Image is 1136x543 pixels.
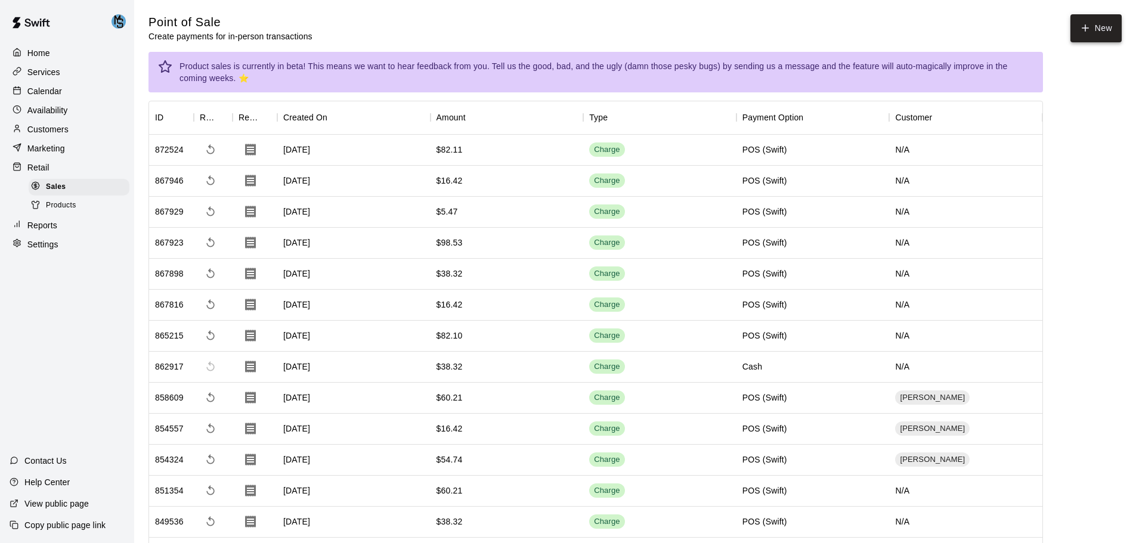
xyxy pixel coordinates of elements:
[155,423,184,435] div: 854557
[10,216,125,234] div: Reports
[163,109,180,126] button: Sort
[283,101,327,134] div: Created On
[437,454,463,466] div: $54.74
[24,498,89,510] p: View public page
[239,101,261,134] div: Receipt
[216,109,233,126] button: Sort
[27,47,50,59] p: Home
[10,82,125,100] a: Calendar
[734,61,819,71] a: sending us a message
[277,290,431,321] div: [DATE]
[895,392,970,404] span: [PERSON_NAME]
[277,507,431,538] div: [DATE]
[742,516,787,528] div: POS (Swift)
[594,423,620,435] div: Charge
[594,392,620,404] div: Charge
[155,206,184,218] div: 867929
[437,330,463,342] div: $82.10
[889,166,1042,197] div: N/A
[277,166,431,197] div: [DATE]
[932,109,949,126] button: Sort
[148,14,312,30] h5: Point of Sale
[277,135,431,166] div: [DATE]
[742,268,787,280] div: POS (Swift)
[27,238,58,250] p: Settings
[742,454,787,466] div: POS (Swift)
[594,330,620,342] div: Charge
[889,197,1042,228] div: N/A
[200,418,221,439] span: Refund payment
[27,104,68,116] p: Availability
[239,324,262,347] button: Download Receipt
[200,201,221,222] span: Refund payment
[200,101,216,134] div: Refund
[895,390,970,405] div: [PERSON_NAME]
[277,228,431,259] div: [DATE]
[277,101,431,134] div: Created On
[742,299,787,311] div: POS (Swift)
[109,10,134,33] div: MNS Facility Support
[437,101,466,134] div: Amount
[889,259,1042,290] div: N/A
[437,268,463,280] div: $38.32
[200,325,221,346] span: Refund payment
[200,170,221,191] span: Refund payment
[327,109,344,126] button: Sort
[589,101,608,134] div: Type
[155,299,184,311] div: 867816
[437,361,463,373] div: $38.32
[239,138,262,162] button: Download Receipt
[1070,14,1122,42] button: New
[46,200,76,212] span: Products
[437,237,463,249] div: $98.53
[437,175,463,187] div: $16.42
[742,423,787,435] div: POS (Swift)
[437,299,463,311] div: $16.42
[239,293,262,317] button: Download Receipt
[239,510,262,533] button: Download Receipt
[889,352,1042,383] div: N/A
[112,14,126,29] img: MNS Facility Support
[10,101,125,119] a: Availability
[889,101,1042,134] div: Customer
[200,387,221,408] span: Refund payment
[148,30,312,42] p: Create payments for in-person transactions
[200,356,221,377] span: Cannot make a refund for non card payments
[10,63,125,81] a: Services
[149,101,194,134] div: ID
[27,85,62,97] p: Calendar
[10,235,125,253] a: Settings
[155,175,184,187] div: 867946
[200,263,221,284] span: Refund payment
[277,197,431,228] div: [DATE]
[239,262,262,286] button: Download Receipt
[594,516,620,528] div: Charge
[194,101,233,134] div: Refund
[155,485,184,497] div: 851354
[742,485,787,497] div: POS (Swift)
[437,516,463,528] div: $38.32
[10,44,125,62] a: Home
[742,144,787,156] div: POS (Swift)
[742,206,787,218] div: POS (Swift)
[239,200,262,224] button: Download Receipt
[277,414,431,445] div: [DATE]
[742,392,787,404] div: POS (Swift)
[594,206,620,218] div: Charge
[179,55,1033,89] div: Product sales is currently in beta! This means we want to hear feedback from you. Tell us the goo...
[889,507,1042,538] div: N/A
[895,454,970,466] span: [PERSON_NAME]
[895,101,932,134] div: Customer
[239,448,262,471] button: Download Receipt
[277,321,431,352] div: [DATE]
[155,144,184,156] div: 872524
[277,259,431,290] div: [DATE]
[27,219,57,231] p: Reports
[200,449,221,470] span: Refund payment
[437,144,463,156] div: $82.11
[10,139,125,157] a: Marketing
[594,237,620,249] div: Charge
